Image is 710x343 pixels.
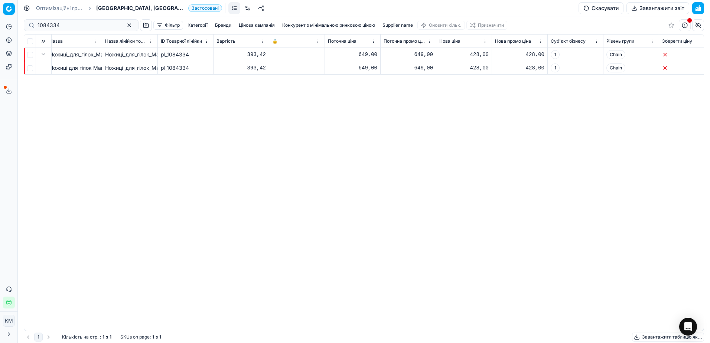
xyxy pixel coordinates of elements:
span: 1 [551,63,560,72]
span: Кількість на стр. [62,334,98,340]
button: Цінова кампанія [236,21,278,30]
nav: breadcrumb [36,4,222,12]
span: Chain [606,50,625,59]
div: 649,00 [384,51,433,58]
button: Go to next page [44,333,53,342]
div: Ножиці_для_гілок_Market_Union_(958588) [105,64,154,72]
strong: 1 [159,334,161,340]
span: [GEOGRAPHIC_DATA], [GEOGRAPHIC_DATA] і городЗастосовані [96,4,222,12]
span: [GEOGRAPHIC_DATA], [GEOGRAPHIC_DATA] і город [96,4,185,12]
div: 428,00 [495,51,544,58]
button: Завантажити звіт [626,2,689,14]
span: Назва [49,38,63,44]
span: Ножиці для гілок Market Union (958588) [49,65,150,71]
button: Оновити кільк. [417,21,465,30]
span: Вартість [216,38,235,44]
div: Ножиці_для_гілок_Market_Union_(958588) [105,51,154,58]
span: Суб'єкт бізнесу [551,38,586,44]
button: Фільтр [153,21,183,30]
span: Зберегти ціну [662,38,692,44]
div: 428,00 [439,64,489,72]
strong: з [106,334,108,340]
button: Supplier name [380,21,416,30]
strong: 1 [110,334,111,340]
span: 1 [551,50,560,59]
div: 649,00 [328,64,377,72]
div: pl_1084334 [161,64,210,72]
strong: з [156,334,158,340]
div: 428,00 [439,51,489,58]
button: Категорії [185,21,211,30]
strong: 1 [152,334,154,340]
a: Оптимізаційні групи [36,4,84,12]
button: 1 [34,333,43,342]
span: SKUs on page : [120,334,151,340]
button: Завантажити таблицю як... [632,333,704,342]
button: КM [3,315,15,327]
span: Рівень групи [606,38,634,44]
div: 393,42 [216,51,266,58]
nav: pagination [24,333,53,342]
button: Конкурент з мінімальною ринковою ціною [279,21,378,30]
span: Назва лінійки товарів [105,38,147,44]
div: 649,00 [328,51,377,58]
div: pl_1084334 [161,51,210,58]
span: Нова ціна [439,38,460,44]
strong: 1 [102,334,104,340]
span: Застосовані [188,4,222,12]
div: 428,00 [495,64,544,72]
button: Expand [39,50,48,59]
div: 649,00 [384,64,433,72]
button: Призначити [466,21,507,30]
span: Поточна промо ціна [384,38,426,44]
span: Chain [606,63,625,72]
span: Поточна ціна [328,38,356,44]
div: 393,42 [216,64,266,72]
button: Скасувати [579,2,623,14]
span: Нова промо ціна [495,38,531,44]
button: Бренди [212,21,234,30]
button: Go to previous page [24,333,33,342]
div: : [62,334,111,340]
span: ID Товарної лінійки [161,38,202,44]
button: Expand all [39,37,48,46]
span: КM [3,315,14,326]
div: Open Intercom Messenger [679,318,697,336]
span: 🔒 [272,38,278,44]
input: Пошук по SKU або назві [38,22,119,29]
